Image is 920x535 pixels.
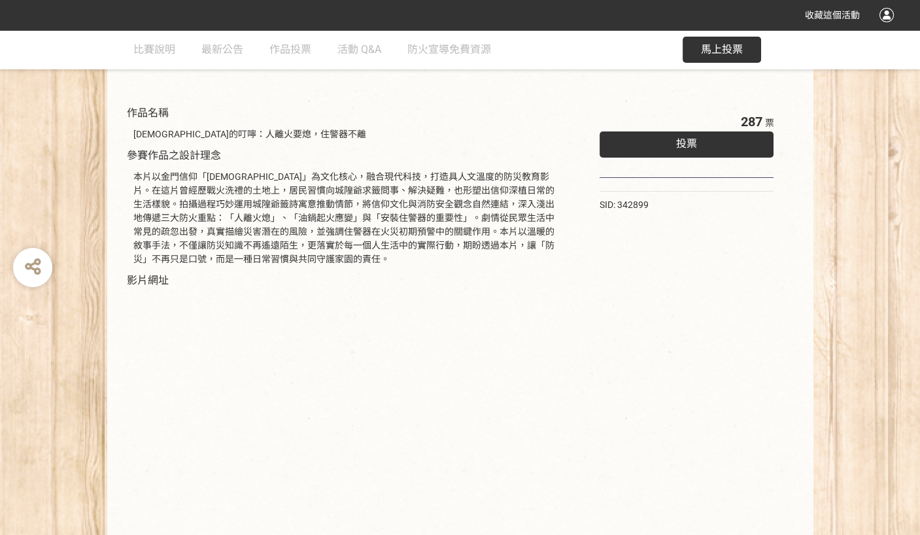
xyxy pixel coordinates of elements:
[701,43,743,56] span: 馬上投票
[133,30,175,69] a: 比賽說明
[805,10,860,20] span: 收藏這個活動
[201,30,243,69] a: 最新公告
[337,43,381,56] span: 活動 Q&A
[269,30,311,69] a: 作品投票
[269,43,311,56] span: 作品投票
[201,43,243,56] span: 最新公告
[407,30,491,69] a: 防火宣導免費資源
[337,30,381,69] a: 活動 Q&A
[683,37,761,63] button: 馬上投票
[133,43,175,56] span: 比賽說明
[407,43,491,56] span: 防火宣導免費資源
